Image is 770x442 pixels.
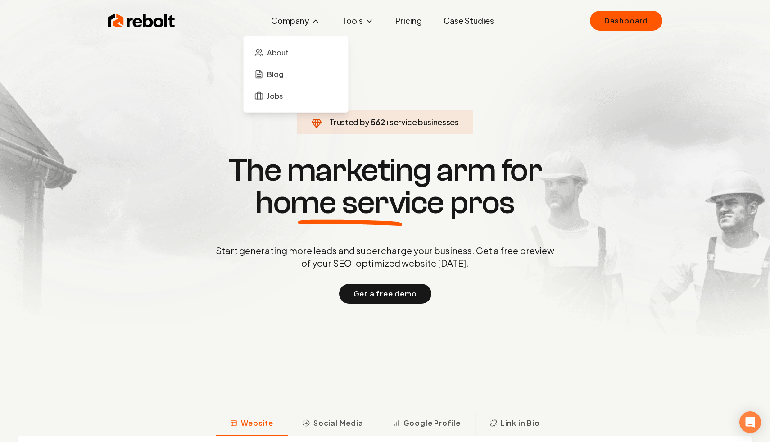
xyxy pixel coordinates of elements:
[241,418,273,428] span: Website
[339,284,431,304] button: Get a free demo
[335,12,381,30] button: Tools
[313,418,363,428] span: Social Media
[251,87,341,105] a: Jobs
[251,44,341,62] a: About
[436,12,501,30] a: Case Studies
[108,12,175,30] img: Rebolt Logo
[216,412,288,436] button: Website
[403,418,461,428] span: Google Profile
[251,65,341,83] a: Blog
[388,12,429,30] a: Pricing
[739,411,761,433] div: Open Intercom Messenger
[390,117,459,127] span: service businesses
[169,154,601,219] h1: The marketing arm for pros
[264,12,327,30] button: Company
[371,116,385,128] span: 562
[214,244,556,269] p: Start generating more leads and supercharge your business. Get a free preview of your SEO-optimiz...
[267,47,289,58] span: About
[267,91,283,101] span: Jobs
[329,117,369,127] span: Trusted by
[267,69,284,80] span: Blog
[385,117,390,127] span: +
[255,187,444,219] span: home service
[590,11,662,31] a: Dashboard
[288,412,378,436] button: Social Media
[475,412,554,436] button: Link in Bio
[501,418,540,428] span: Link in Bio
[378,412,475,436] button: Google Profile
